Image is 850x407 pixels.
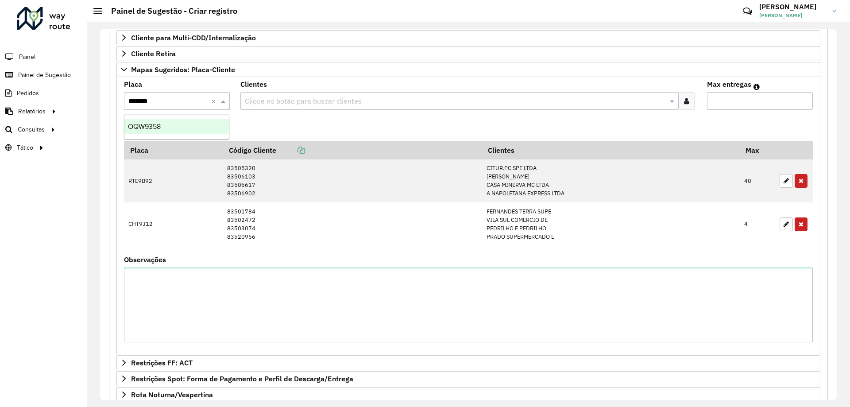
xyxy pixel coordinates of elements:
span: Restrições FF: ACT [131,359,193,366]
td: CITUR.PC SPE LTDA [PERSON_NAME] CASA MINERVA MC LTDA A NAPOLETANA EXPRESS LTDA [482,159,740,202]
ng-dropdown-panel: Options list [124,114,229,140]
a: Restrições Spot: Forma de Pagamento e Perfil de Descarga/Entrega [116,371,820,386]
span: Restrições Spot: Forma de Pagamento e Perfil de Descarga/Entrega [131,375,353,382]
span: Consultas [18,125,45,134]
span: Painel de Sugestão [18,70,71,80]
span: Rota Noturna/Vespertina [131,391,213,398]
span: Cliente Retira [131,50,176,57]
th: Código Cliente [223,141,482,159]
h3: [PERSON_NAME] [759,3,826,11]
th: Placa [124,141,223,159]
a: Cliente para Multi-CDD/Internalização [116,30,820,45]
span: Clear all [211,96,219,106]
span: Painel [19,52,35,62]
span: Mapas Sugeridos: Placa-Cliente [131,66,235,73]
span: OQW9358 [128,123,161,130]
em: Máximo de clientes que serão colocados na mesma rota com os clientes informados [753,83,760,90]
td: 83505320 83506103 83506617 83506902 [223,159,482,202]
td: FERNANDES TERRA SUPE VILA SUL COMERCIO DE PEDRILHO E PEDRILHO PRADO SUPERMERCADO L [482,202,740,246]
a: Restrições FF: ACT [116,355,820,370]
span: [PERSON_NAME] [759,12,826,19]
a: Mapas Sugeridos: Placa-Cliente [116,62,820,77]
div: Mapas Sugeridos: Placa-Cliente [116,77,820,354]
label: Placa [124,79,142,89]
label: Max entregas [707,79,751,89]
a: Cliente Retira [116,46,820,61]
td: 40 [740,159,775,202]
th: Max [740,141,775,159]
label: Clientes [240,79,267,89]
span: Cliente para Multi-CDD/Internalização [131,34,256,41]
label: Observações [124,254,166,265]
span: Pedidos [17,89,39,98]
th: Clientes [482,141,740,159]
a: Contato Rápido [738,2,757,21]
td: 83501784 83502472 83503074 83520966 [223,202,482,246]
span: Relatórios [18,107,46,116]
td: RTE9B92 [124,159,223,202]
a: Copiar [276,146,305,155]
h2: Painel de Sugestão - Criar registro [102,6,237,16]
td: CHT9J12 [124,202,223,246]
a: Rota Noturna/Vespertina [116,387,820,402]
span: Tático [17,143,33,152]
td: 4 [740,202,775,246]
